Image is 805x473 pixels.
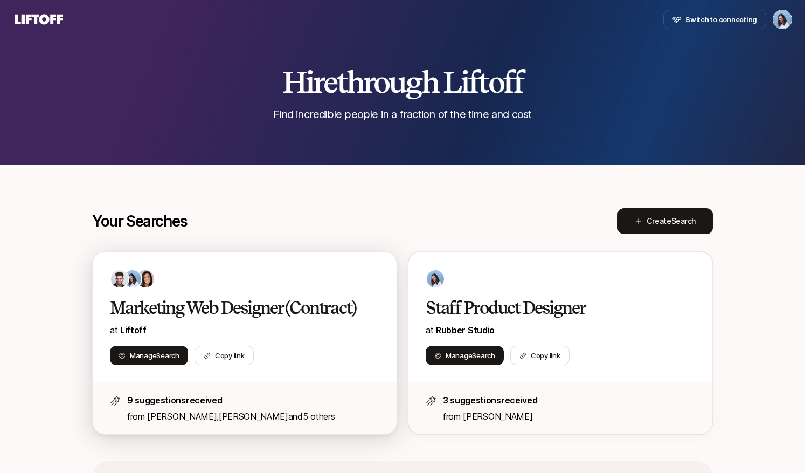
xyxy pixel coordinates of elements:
[110,395,121,406] img: star-icon
[617,208,713,234] button: CreateSearch
[663,10,766,29] button: Switch to connecting
[195,346,254,365] button: Copy link
[124,270,141,287] img: 3b21b1e9_db0a_4655_a67f_ab9b1489a185.jpg
[219,411,288,422] span: [PERSON_NAME]
[436,325,495,335] span: Rubber Studio
[303,411,335,422] span: 5 others
[273,107,531,122] p: Find incredible people in a fraction of the time and cost
[111,270,128,287] img: 7bf30482_e1a5_47b4_9e0f_fc49ddd24bf6.jpg
[156,351,179,360] span: Search
[147,411,217,422] span: [PERSON_NAME]
[110,297,357,319] h2: Marketing Web Designer (Contract)
[127,393,379,407] p: 9 suggestions received
[426,323,695,337] p: at
[426,346,504,365] button: ManageSearch
[130,350,179,361] span: Manage
[282,66,523,98] h2: Hire
[137,270,154,287] img: 71d7b91d_d7cb_43b4_a7ea_a9b2f2cc6e03.jpg
[463,411,532,422] span: [PERSON_NAME]
[110,323,379,337] p: at
[472,351,495,360] span: Search
[337,64,523,100] span: through Liftoff
[426,297,672,319] h2: Staff Product Designer
[671,216,696,225] span: Search
[443,393,695,407] p: 3 suggestions received
[510,346,570,365] button: Copy link
[288,411,335,422] span: and
[443,409,695,423] p: from
[647,215,696,228] span: Create
[773,10,792,29] img: Dan Tase
[685,14,757,25] span: Switch to connecting
[446,350,495,361] span: Manage
[110,346,188,365] button: ManageSearch
[217,411,288,422] span: ,
[426,395,436,406] img: star-icon
[120,325,147,335] a: Liftoff
[127,409,379,423] p: from
[92,212,188,230] p: Your Searches
[427,270,444,287] img: 3b21b1e9_db0a_4655_a67f_ab9b1489a185.jpg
